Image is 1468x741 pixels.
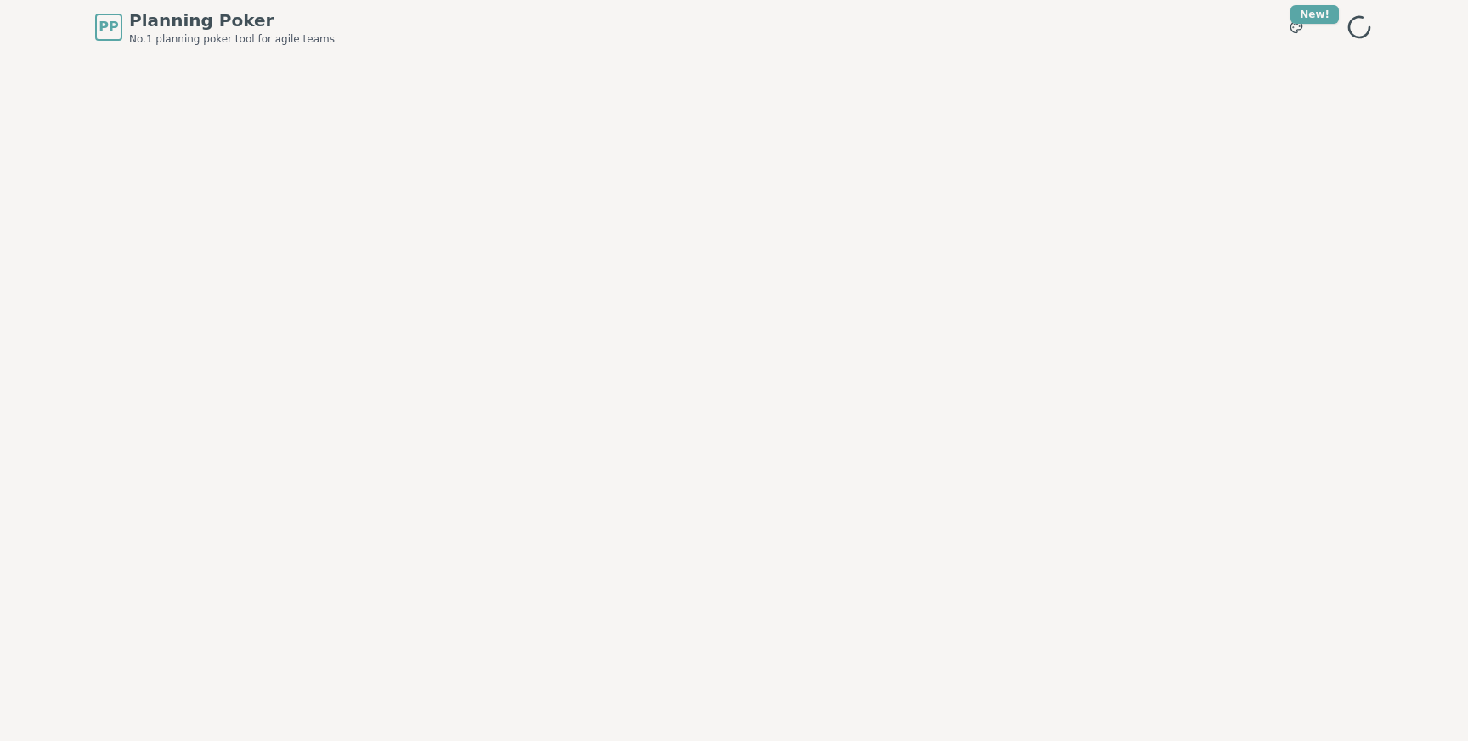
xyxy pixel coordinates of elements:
span: Planning Poker [129,8,335,32]
span: No.1 planning poker tool for agile teams [129,32,335,46]
span: PP [99,17,118,37]
a: PPPlanning PokerNo.1 planning poker tool for agile teams [95,8,335,46]
div: New! [1290,5,1339,24]
button: New! [1281,12,1312,42]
